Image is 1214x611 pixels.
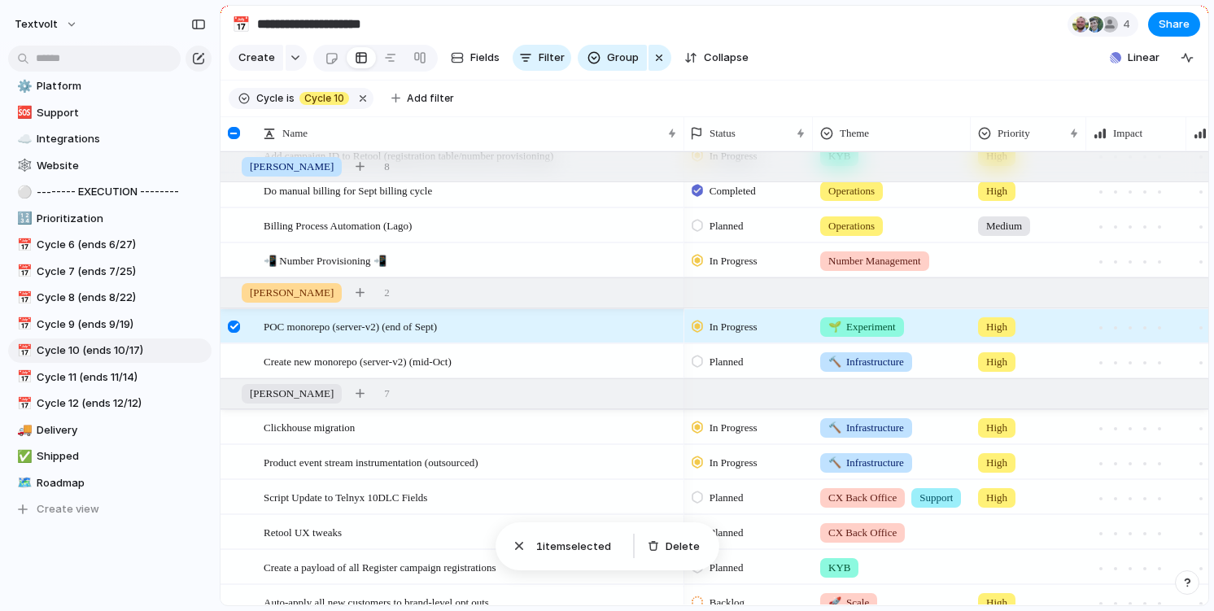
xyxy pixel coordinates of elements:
[17,474,28,492] div: 🗺️
[998,125,1030,142] span: Priority
[578,45,647,71] button: Group
[282,125,308,142] span: Name
[986,183,1007,199] span: High
[264,216,412,234] span: Billing Process Automation (Lago)
[296,89,352,107] button: Cycle 10
[828,319,896,335] span: Experiment
[37,448,206,465] span: Shipped
[710,560,744,576] span: Planned
[286,91,295,106] span: is
[17,421,28,439] div: 🚚
[8,260,212,284] a: 📅Cycle 7 (ends 7/25)
[15,343,31,359] button: 📅
[250,386,334,402] span: [PERSON_NAME]
[919,490,953,506] span: Support
[828,595,869,611] span: Scale
[641,535,706,558] button: Delete
[232,13,250,35] div: 📅
[828,253,921,269] span: Number Management
[17,395,28,413] div: 📅
[304,91,344,106] span: Cycle 10
[15,264,31,280] button: 📅
[37,422,206,439] span: Delivery
[828,560,850,576] span: KYB
[710,218,744,234] span: Planned
[8,207,212,231] a: 🔢Prioritization
[8,74,212,98] a: ⚙️Platform
[15,290,31,306] button: 📅
[607,50,639,66] span: Group
[710,125,736,142] span: Status
[986,319,1007,335] span: High
[8,312,212,337] a: 📅Cycle 9 (ends 9/19)
[264,522,342,541] span: Retool UX tweaks
[17,342,28,360] div: 📅
[536,539,543,552] span: 1
[710,525,744,541] span: Planned
[17,447,28,466] div: ✅
[8,127,212,151] a: ☁️Integrations
[17,236,28,255] div: 📅
[384,159,390,175] span: 8
[986,455,1007,471] span: High
[828,218,875,234] span: Operations
[15,448,31,465] button: ✅
[704,50,749,66] span: Collapse
[15,105,31,121] button: 🆘
[37,290,206,306] span: Cycle 8 (ends 8/22)
[384,386,390,402] span: 7
[15,16,58,33] span: textvolt
[1148,12,1200,37] button: Share
[828,354,904,370] span: Infrastructure
[8,338,212,363] div: 📅Cycle 10 (ends 10/17)
[37,395,206,412] span: Cycle 12 (ends 12/12)
[283,89,298,107] button: is
[8,101,212,125] a: 🆘Support
[37,131,206,147] span: Integrations
[8,180,212,204] div: ⚪-------- EXECUTION --------
[15,158,31,174] button: 🕸️
[15,78,31,94] button: ⚙️
[37,316,206,333] span: Cycle 9 (ends 9/19)
[37,211,206,227] span: Prioritization
[986,354,1007,370] span: High
[986,490,1007,506] span: High
[828,421,841,434] span: 🔨
[8,365,212,390] a: 📅Cycle 11 (ends 11/14)
[8,418,212,443] a: 🚚Delivery
[8,471,212,495] div: 🗺️Roadmap
[470,50,500,66] span: Fields
[444,45,506,71] button: Fields
[840,125,869,142] span: Theme
[8,154,212,178] div: 🕸️Website
[238,50,275,66] span: Create
[536,539,620,555] span: item selected
[17,368,28,386] div: 📅
[37,343,206,359] span: Cycle 10 (ends 10/17)
[986,218,1022,234] span: Medium
[513,45,571,71] button: Filter
[250,159,334,175] span: [PERSON_NAME]
[15,316,31,333] button: 📅
[37,184,206,200] span: -------- EXECUTION --------
[17,262,28,281] div: 📅
[17,103,28,122] div: 🆘
[17,289,28,308] div: 📅
[264,592,489,611] span: Auto-apply all new customers to brand-level opt outs
[1113,125,1142,142] span: Impact
[828,596,841,609] span: 🚀
[264,251,386,269] span: 📲 Number Provisioning 📲
[8,286,212,310] a: 📅Cycle 8 (ends 8/22)
[15,211,31,227] button: 🔢
[1123,16,1135,33] span: 4
[37,237,206,253] span: Cycle 6 (ends 6/27)
[17,130,28,149] div: ☁️
[17,209,28,228] div: 🔢
[710,319,758,335] span: In Progress
[8,391,212,416] a: 📅Cycle 12 (ends 12/12)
